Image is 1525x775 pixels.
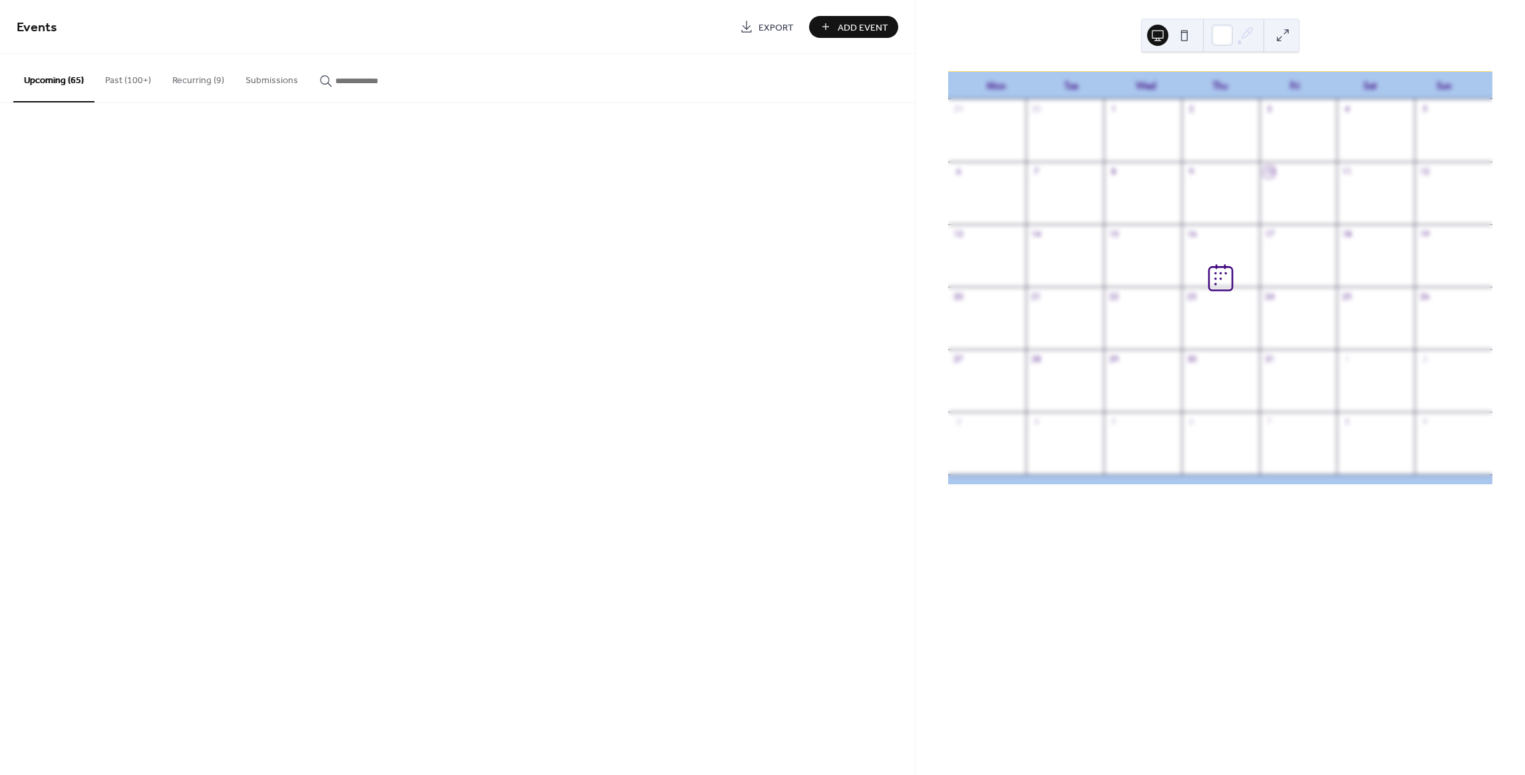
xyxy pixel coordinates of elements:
[1419,291,1431,303] div: 26
[1108,72,1183,99] div: Wed
[1341,166,1353,178] div: 11
[1264,166,1275,178] div: 10
[1031,104,1042,115] div: 30
[1264,416,1275,428] div: 7
[1186,229,1197,240] div: 16
[1108,291,1119,303] div: 22
[17,15,57,41] span: Events
[1033,72,1108,99] div: Tue
[1186,166,1197,178] div: 9
[959,72,1033,99] div: Mon
[953,291,964,303] div: 20
[730,16,804,38] a: Export
[1419,104,1431,115] div: 5
[1031,416,1042,428] div: 4
[13,54,94,102] button: Upcoming (65)
[953,166,964,178] div: 6
[1031,229,1042,240] div: 14
[953,416,964,428] div: 3
[953,104,964,115] div: 29
[1031,354,1042,365] div: 28
[1258,72,1332,99] div: Fri
[1108,229,1119,240] div: 15
[1341,416,1353,428] div: 8
[1186,416,1197,428] div: 6
[1031,291,1042,303] div: 21
[1332,72,1407,99] div: Sat
[1186,354,1197,365] div: 30
[1264,229,1275,240] div: 17
[1407,72,1482,99] div: Sun
[1264,104,1275,115] div: 3
[1108,166,1119,178] div: 8
[162,54,235,101] button: Recurring (9)
[838,21,888,35] span: Add Event
[953,229,964,240] div: 13
[953,354,964,365] div: 27
[1341,291,1353,303] div: 25
[1419,229,1431,240] div: 19
[1108,104,1119,115] div: 1
[1186,291,1197,303] div: 23
[1183,72,1258,99] div: Thu
[1186,104,1197,115] div: 2
[1264,291,1275,303] div: 24
[759,21,794,35] span: Export
[809,16,898,38] button: Add Event
[1108,416,1119,428] div: 5
[1264,354,1275,365] div: 31
[1341,354,1353,365] div: 1
[1419,354,1431,365] div: 2
[1108,354,1119,365] div: 29
[1419,416,1431,428] div: 9
[94,54,162,101] button: Past (100+)
[1341,229,1353,240] div: 18
[1419,166,1431,178] div: 12
[1341,104,1353,115] div: 4
[1031,166,1042,178] div: 7
[235,54,309,101] button: Submissions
